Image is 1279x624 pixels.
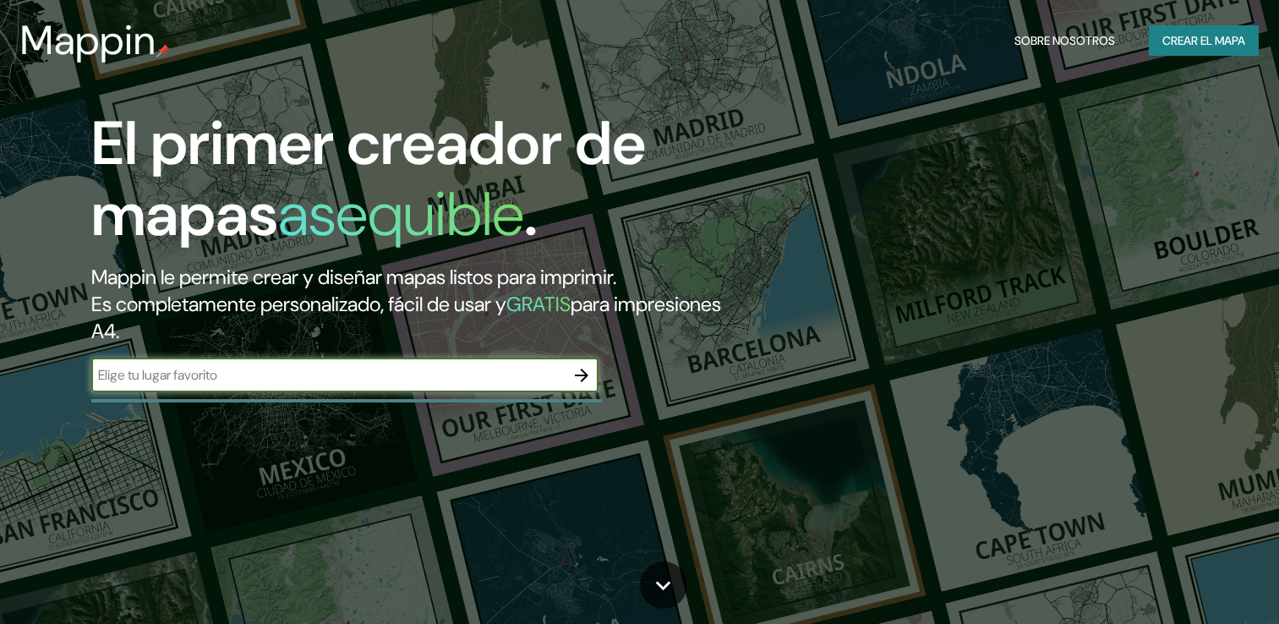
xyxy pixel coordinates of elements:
[156,44,170,57] img: mappin-pin
[20,17,156,64] h3: Mappin
[91,365,565,385] input: Elige tu lugar favorito
[1162,30,1245,52] font: Crear el mapa
[278,175,524,254] h1: asequible
[91,108,731,264] h1: El primer creador de mapas .
[506,291,571,317] h5: GRATIS
[91,264,731,345] h2: Mappin le permite crear y diseñar mapas listos para imprimir. Es completamente personalizado, fác...
[1149,25,1259,57] button: Crear el mapa
[1014,30,1115,52] font: Sobre nosotros
[1008,25,1122,57] button: Sobre nosotros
